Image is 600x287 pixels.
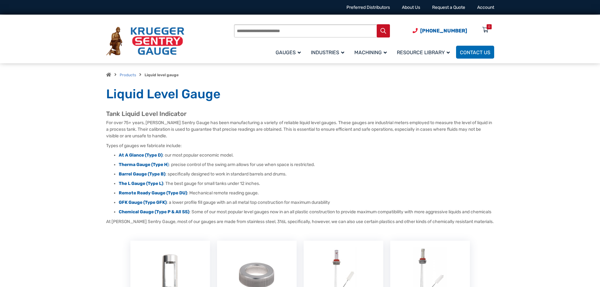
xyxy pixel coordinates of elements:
[307,45,351,60] a: Industries
[119,162,169,167] a: Therma Gauge (Type H)
[106,218,494,225] p: At [PERSON_NAME] Sentry Gauge, most of our gauges are made from stainless steel, 316L specificall...
[119,162,167,167] strong: Therma Gauge (Type H
[106,142,494,149] p: Types of gauges we fabricate include:
[276,49,301,55] span: Gauges
[432,5,465,10] a: Request a Quote
[119,181,494,187] li: : The best gauge for small tanks under 12 inches.
[477,5,494,10] a: Account
[311,49,344,55] span: Industries
[488,24,490,29] div: 0
[145,73,179,77] strong: Liquid level gauge
[119,200,167,205] a: GFK Gauge (Type GFK)
[106,86,494,102] h1: Liquid Level Gauge
[397,49,450,55] span: Resource Library
[119,209,494,215] li: : Some of our most popular level gauges now in an all plastic construction to provide maximum com...
[119,152,494,158] li: : our most popular economic model.
[119,199,494,206] li: : a lower profile fill gauge with an all metal top construction for maximum durability
[106,119,494,139] p: For over 75+ years, [PERSON_NAME] Sentry Gauge has been manufacturing a variety of reliable liqui...
[456,46,494,59] a: Contact Us
[119,190,187,196] a: Remote Ready Gauge (Type DU)
[346,5,390,10] a: Preferred Distributors
[460,49,490,55] span: Contact Us
[351,45,393,60] a: Machining
[119,171,494,177] li: : specifically designed to work in standard barrels and drums.
[119,171,165,177] a: Barrel Gauge (Type B)
[119,190,494,196] li: : Mechanical remote reading gauge.
[106,110,494,118] h2: Tank Liquid Level Indicator
[119,181,163,186] a: The L Gauge (Type L)
[413,27,467,35] a: Phone Number (920) 434-8860
[354,49,387,55] span: Machining
[119,162,494,168] li: : precise control of the swing arm allows for use when space is restricted.
[272,45,307,60] a: Gauges
[120,73,136,77] a: Products
[420,28,467,34] span: [PHONE_NUMBER]
[119,209,189,215] a: Chemical Gauge (Type P & All SS)
[119,152,163,158] a: At A Glance (Type D)
[393,45,456,60] a: Resource Library
[106,27,184,56] img: Krueger Sentry Gauge
[402,5,420,10] a: About Us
